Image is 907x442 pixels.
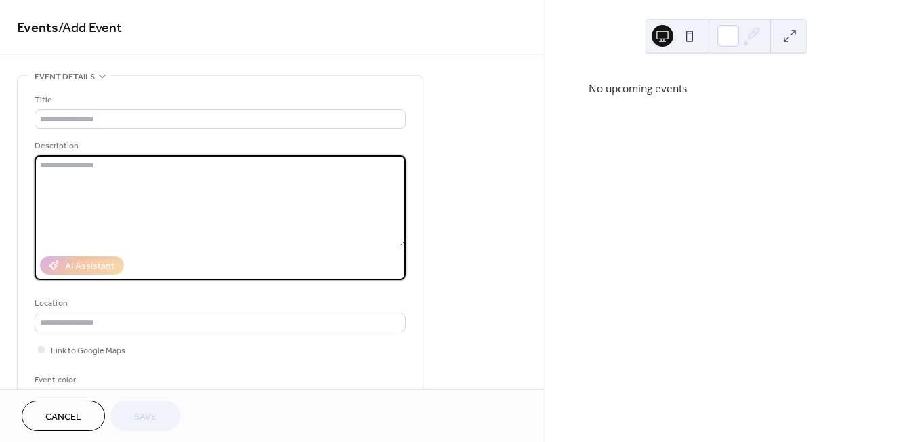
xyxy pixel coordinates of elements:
div: Event color [35,373,136,387]
span: / Add Event [58,15,122,41]
div: Description [35,139,403,153]
div: Location [35,296,403,310]
span: Link to Google Maps [51,344,125,358]
span: Event details [35,70,95,84]
button: Cancel [22,401,105,431]
div: No upcoming events [589,81,863,96]
div: Title [35,93,403,107]
span: Cancel [45,410,81,424]
a: Events [17,15,58,41]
